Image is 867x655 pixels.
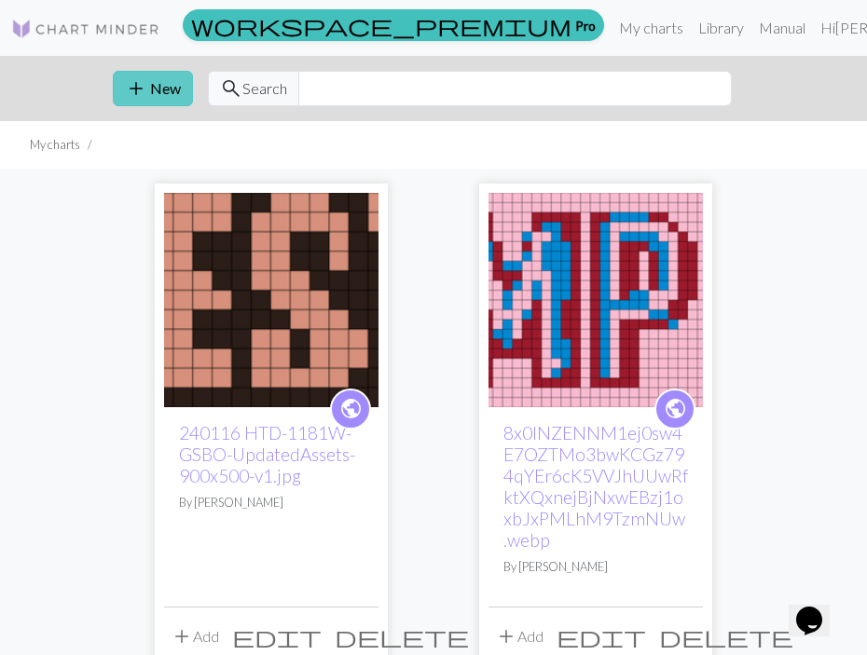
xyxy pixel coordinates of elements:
[612,9,691,47] a: My charts
[550,619,653,654] button: Edit
[495,623,517,649] span: add
[335,623,469,649] span: delete
[11,18,160,40] img: Logo
[232,625,322,648] i: Edit
[664,394,687,423] span: public
[653,619,800,654] button: Delete
[557,625,646,648] i: Edit
[179,422,355,486] a: 240116 HTD-1181W-GSBO-UpdatedAssets-900x500-v1.jpg
[751,9,813,47] a: Manual
[328,619,475,654] button: Delete
[664,390,687,428] i: public
[503,558,688,576] p: By [PERSON_NAME]
[232,623,322,649] span: edit
[557,623,646,649] span: edit
[183,9,604,41] a: Pro
[489,289,703,307] a: 8x0INZENNM1ej0sw4E7OZTMo3bwKCGz794qYEr6cK5VVJhUUwRfktXQxnejBjNxwEBzj1oxbJxPMLhM9TzmNUw.webp
[164,289,378,307] a: 240116 HTD-1181W-GSBO-UpdatedAssets-900x500-v1.jpg
[659,623,793,649] span: delete
[226,619,328,654] button: Edit
[164,193,378,407] img: 240116 HTD-1181W-GSBO-UpdatedAssets-900x500-v1.jpg
[171,623,193,649] span: add
[789,580,848,636] iframe: chat widget
[179,494,364,512] p: By [PERSON_NAME]
[489,193,703,407] img: 8x0INZENNM1ej0sw4E7OZTMo3bwKCGz794qYEr6cK5VVJhUUwRfktXQxnejBjNxwEBzj1oxbJxPMLhM9TzmNUw.webp
[691,9,751,47] a: Library
[30,136,80,154] li: My charts
[330,389,371,430] a: public
[339,394,363,423] span: public
[339,390,363,428] i: public
[125,75,147,102] span: add
[164,619,226,654] button: Add
[220,75,242,102] span: search
[242,77,287,100] span: Search
[503,422,688,551] a: 8x0INZENNM1ej0sw4E7OZTMo3bwKCGz794qYEr6cK5VVJhUUwRfktXQxnejBjNxwEBzj1oxbJxPMLhM9TzmNUw.webp
[654,389,695,430] a: public
[191,12,571,38] span: workspace_premium
[489,619,550,654] button: Add
[113,71,193,106] button: New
